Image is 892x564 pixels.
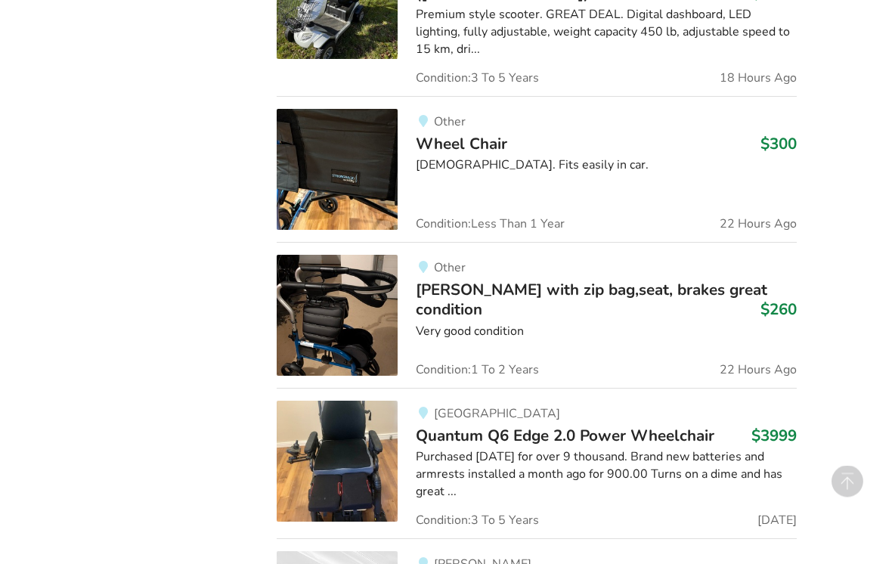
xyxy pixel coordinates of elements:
span: Wheel Chair [416,134,507,155]
h3: $3999 [751,426,797,446]
span: [PERSON_NAME] with zip bag,seat, brakes great condition [416,280,767,321]
h3: $260 [760,300,797,320]
span: Condition: Less Than 1 Year [416,218,565,231]
span: [DATE] [757,515,797,527]
img: mobility-wheel chair [277,110,398,231]
img: mobility-quantum q6 edge 2.0 power wheelchair [277,401,398,522]
span: Quantum Q6 Edge 2.0 Power Wheelchair [416,426,714,447]
h3: $300 [760,135,797,154]
span: Other [434,260,466,277]
span: Other [434,114,466,131]
span: Condition: 3 To 5 Years [416,515,539,527]
span: 22 Hours Ago [720,218,797,231]
a: mobility-wheel chair OtherWheel Chair$300[DEMOGRAPHIC_DATA]. Fits easily in car.Condition:Less Th... [277,97,796,243]
span: [GEOGRAPHIC_DATA] [434,406,560,423]
a: mobility-walker with zip bag,seat, brakes great conditionOther[PERSON_NAME] with zip bag,seat, br... [277,243,796,389]
img: mobility-walker with zip bag,seat, brakes great condition [277,256,398,377]
span: 18 Hours Ago [720,73,797,85]
a: mobility-quantum q6 edge 2.0 power wheelchair[GEOGRAPHIC_DATA]Quantum Q6 Edge 2.0 Power Wheelchai... [277,389,796,539]
span: Condition: 3 To 5 Years [416,73,539,85]
div: Premium style scooter. GREAT DEAL. Digital dashboard, LED lighting, fully adjustable, weight capa... [416,7,796,59]
div: [DEMOGRAPHIC_DATA]. Fits easily in car. [416,157,796,175]
div: Very good condition [416,324,796,341]
div: Purchased [DATE] for over 9 thousand. Brand new batteries and armrests installed a month ago for ... [416,449,796,501]
span: 22 Hours Ago [720,364,797,377]
span: Condition: 1 To 2 Years [416,364,539,377]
